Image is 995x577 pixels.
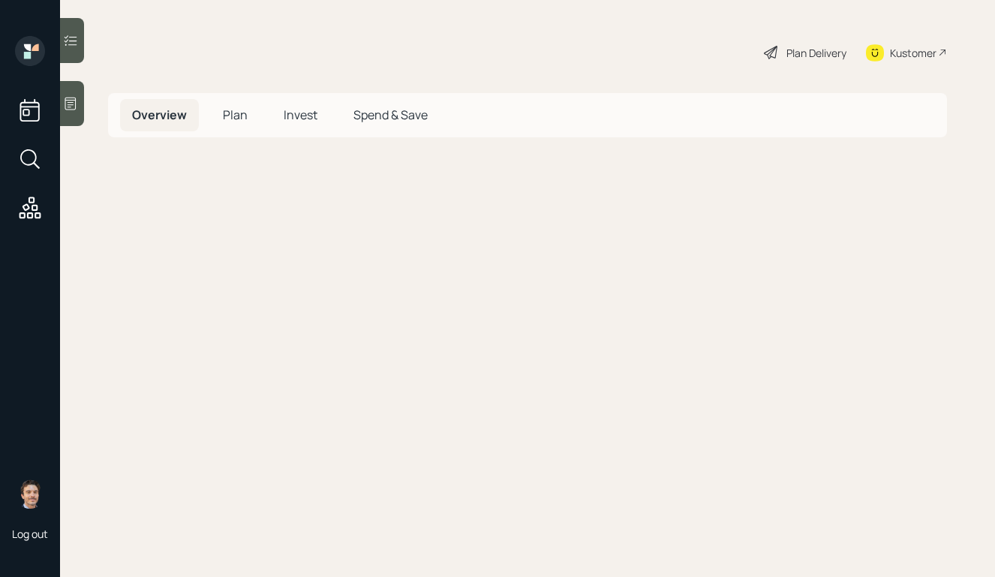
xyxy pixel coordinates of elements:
div: Plan Delivery [786,45,846,61]
span: Invest [284,107,317,123]
span: Plan [223,107,248,123]
span: Spend & Save [353,107,428,123]
span: Overview [132,107,187,123]
div: Log out [12,527,48,541]
div: Kustomer [890,45,936,61]
img: robby-grisanti-headshot.png [15,479,45,509]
